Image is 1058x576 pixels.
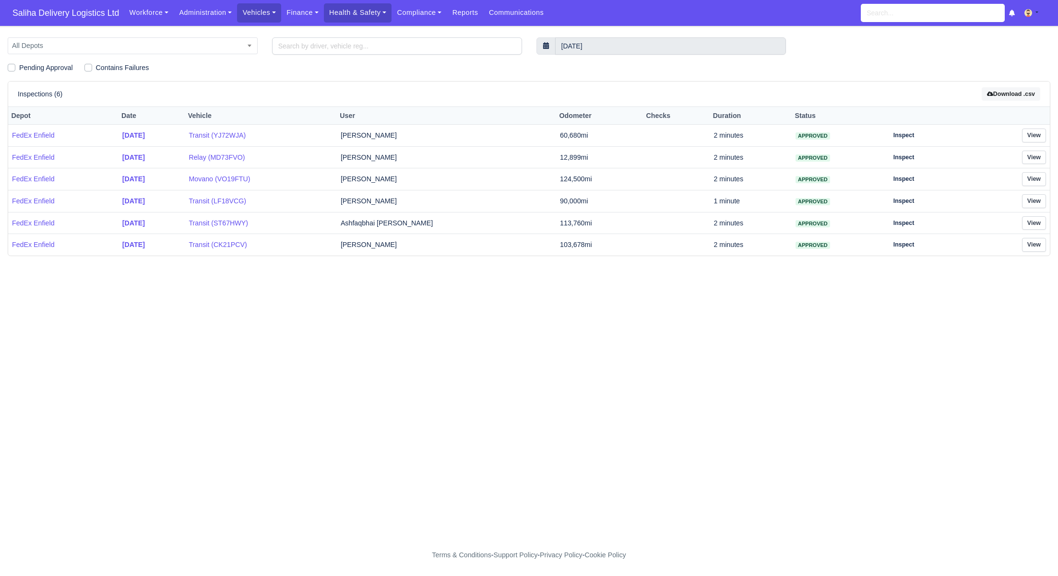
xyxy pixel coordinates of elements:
h6: Inspections (6) [18,90,62,98]
a: Transit (LF18VCG) [189,196,333,207]
a: View [1022,238,1046,252]
span: approved [796,242,830,249]
td: 2 minutes [710,168,792,190]
a: FedEx Enfield [12,174,115,185]
a: Privacy Policy [540,551,582,559]
th: Date [119,107,185,125]
td: 2 minutes [710,146,792,168]
td: 12,899mi [556,146,643,168]
td: [PERSON_NAME] [337,234,556,256]
span: approved [796,198,830,205]
th: User [337,107,556,125]
th: Vehicle [185,107,336,125]
strong: [DATE] [122,241,145,248]
td: 103,678mi [556,234,643,256]
th: Status [792,107,884,125]
label: Pending Approval [19,62,73,73]
a: Workforce [124,3,174,22]
a: View [1022,172,1046,186]
th: Odometer [556,107,643,125]
a: Relay (MD73FVO) [189,152,333,163]
span: approved [796,220,830,227]
a: Health & Safety [324,3,392,22]
td: 60,680mi [556,125,643,147]
a: Inspect [888,151,920,165]
a: [DATE] [122,196,181,207]
td: 1 minute [710,190,792,212]
a: Inspect [888,194,920,208]
div: - - - [256,550,803,561]
a: Support Policy [494,551,538,559]
a: Reports [447,3,483,22]
a: [DATE] [122,218,181,229]
a: Inspect [888,216,920,230]
strong: [DATE] [122,197,145,205]
a: Administration [174,3,237,22]
a: Transit (YJ72WJA) [189,130,333,141]
strong: [DATE] [122,131,145,139]
a: Finance [281,3,324,22]
td: 2 minutes [710,212,792,234]
a: [DATE] [122,239,181,250]
span: approved [796,154,830,162]
td: 2 minutes [710,234,792,256]
span: Saliha Delivery Logistics Ltd [8,3,124,23]
a: Cookie Policy [584,551,626,559]
a: Saliha Delivery Logistics Ltd [8,4,124,23]
a: Movano (VO19FTU) [189,174,333,185]
td: [PERSON_NAME] [337,190,556,212]
a: [DATE] [122,130,181,141]
a: View [1022,216,1046,230]
a: Transit (CK21PCV) [189,239,333,250]
th: Checks [643,107,710,125]
label: Contains Failures [96,62,149,73]
a: View [1022,194,1046,208]
a: View [1022,151,1046,165]
span: approved [796,176,830,183]
td: [PERSON_NAME] [337,125,556,147]
a: Terms & Conditions [432,551,491,559]
span: All Depots [8,40,257,52]
th: Duration [710,107,792,125]
a: Compliance [392,3,447,22]
th: Depot [8,107,119,125]
td: 90,000mi [556,190,643,212]
a: FedEx Enfield [12,218,115,229]
a: Inspect [888,129,920,142]
a: FedEx Enfield [12,239,115,250]
a: Transit (ST67HWY) [189,218,333,229]
td: [PERSON_NAME] [337,146,556,168]
span: approved [796,132,830,140]
td: 2 minutes [710,125,792,147]
strong: [DATE] [122,175,145,183]
a: Vehicles [237,3,281,22]
input: Search by driver, vehicle reg... [272,37,522,55]
iframe: Chat Widget [1010,530,1058,576]
a: View [1022,129,1046,142]
a: FedEx Enfield [12,152,115,163]
a: FedEx Enfield [12,130,115,141]
a: [DATE] [122,152,181,163]
input: Search... [861,4,1005,22]
button: Download .csv [982,87,1040,101]
strong: [DATE] [122,153,145,161]
strong: [DATE] [122,219,145,227]
td: [PERSON_NAME] [337,168,556,190]
a: [DATE] [122,174,181,185]
span: All Depots [8,37,258,54]
td: 124,500mi [556,168,643,190]
a: Communications [484,3,549,22]
td: Ashfaqbhai [PERSON_NAME] [337,212,556,234]
td: 113,760mi [556,212,643,234]
a: Inspect [888,172,920,186]
a: FedEx Enfield [12,196,115,207]
a: Inspect [888,238,920,252]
